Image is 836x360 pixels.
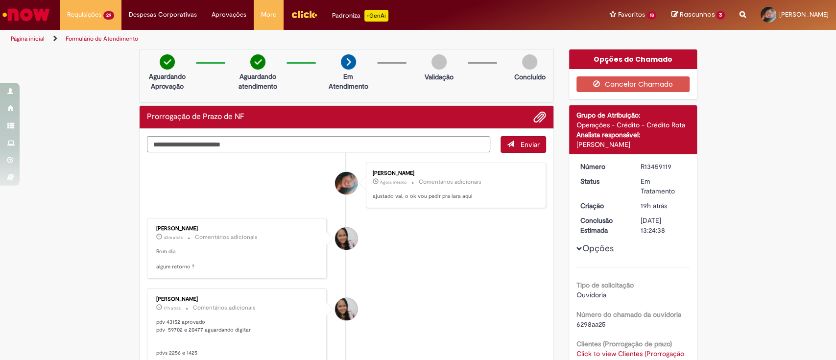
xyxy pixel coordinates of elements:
[160,54,175,70] img: check-circle-green.png
[156,248,319,271] p: Bom dia algum retorno ?
[147,113,244,121] h2: Prorrogação de Prazo de NF Histórico de tíquete
[522,54,537,70] img: img-circle-grey.png
[576,290,606,299] span: Ouvidoria
[618,10,645,20] span: Favoritos
[1,5,51,24] img: ServiceNow
[521,140,540,149] span: Enviar
[335,172,358,194] div: Aliny Souza Lira
[431,54,447,70] img: img-circle-grey.png
[501,136,546,153] button: Enviar
[576,281,634,289] b: Tipo de solicitação
[576,110,690,120] div: Grupo de Atribuição:
[671,10,725,20] a: Rascunhos
[573,201,633,211] dt: Criação
[156,296,319,302] div: [PERSON_NAME]
[533,111,546,123] button: Adicionar anexos
[164,235,183,240] span: 42m atrás
[147,136,491,153] textarea: Digite sua mensagem aqui...
[573,216,633,235] dt: Conclusão Estimada
[576,320,606,329] span: 6298aa25
[373,192,536,200] p: ajustado val, o ok vou pedir pra iara aqui
[576,76,690,92] button: Cancelar Chamado
[164,305,181,311] span: 17h atrás
[425,72,454,82] p: Validação
[576,310,681,319] b: Número do chamado da ouvidoria
[195,233,258,241] small: Comentários adicionais
[341,54,356,70] img: arrow-next.png
[291,7,317,22] img: click_logo_yellow_360x200.png
[641,201,667,210] time: 28/08/2025 16:24:23
[569,49,697,69] div: Opções do Chamado
[419,178,481,186] small: Comentários adicionais
[156,226,319,232] div: [PERSON_NAME]
[373,170,536,176] div: [PERSON_NAME]
[234,72,282,91] p: Aguardando atendimento
[143,72,191,91] p: Aguardando Aprovação
[250,54,265,70] img: check-circle-green.png
[164,305,181,311] time: 28/08/2025 18:09:29
[66,35,138,43] a: Formulário de Atendimento
[679,10,715,19] span: Rascunhos
[576,339,672,348] b: Clientes (Prorrogação de prazo)
[641,201,667,210] span: 19h atrás
[67,10,101,20] span: Requisições
[380,179,406,185] span: Agora mesmo
[647,11,657,20] span: 18
[576,140,690,149] div: [PERSON_NAME]
[332,10,388,22] div: Padroniza
[129,10,197,20] span: Despesas Corporativas
[212,10,246,20] span: Aprovações
[573,176,633,186] dt: Status
[325,72,372,91] p: Em Atendimento
[641,216,686,235] div: [DATE] 13:24:38
[261,10,276,20] span: More
[779,10,829,19] span: [PERSON_NAME]
[716,11,725,20] span: 3
[576,120,690,130] div: Operações - Crédito - Crédito Rota
[193,304,256,312] small: Comentários adicionais
[573,162,633,171] dt: Número
[641,201,686,211] div: 28/08/2025 16:24:23
[335,298,358,320] div: Valeria Maria Da Conceicao
[641,176,686,196] div: Em Tratamento
[335,227,358,250] div: Valeria Maria Da Conceicao
[380,179,406,185] time: 29/08/2025 11:00:12
[164,235,183,240] time: 29/08/2025 10:17:53
[514,72,545,82] p: Concluído
[7,30,550,48] ul: Trilhas de página
[641,162,686,171] div: R13459119
[576,130,690,140] div: Analista responsável:
[11,35,45,43] a: Página inicial
[364,10,388,22] p: +GenAi
[103,11,114,20] span: 29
